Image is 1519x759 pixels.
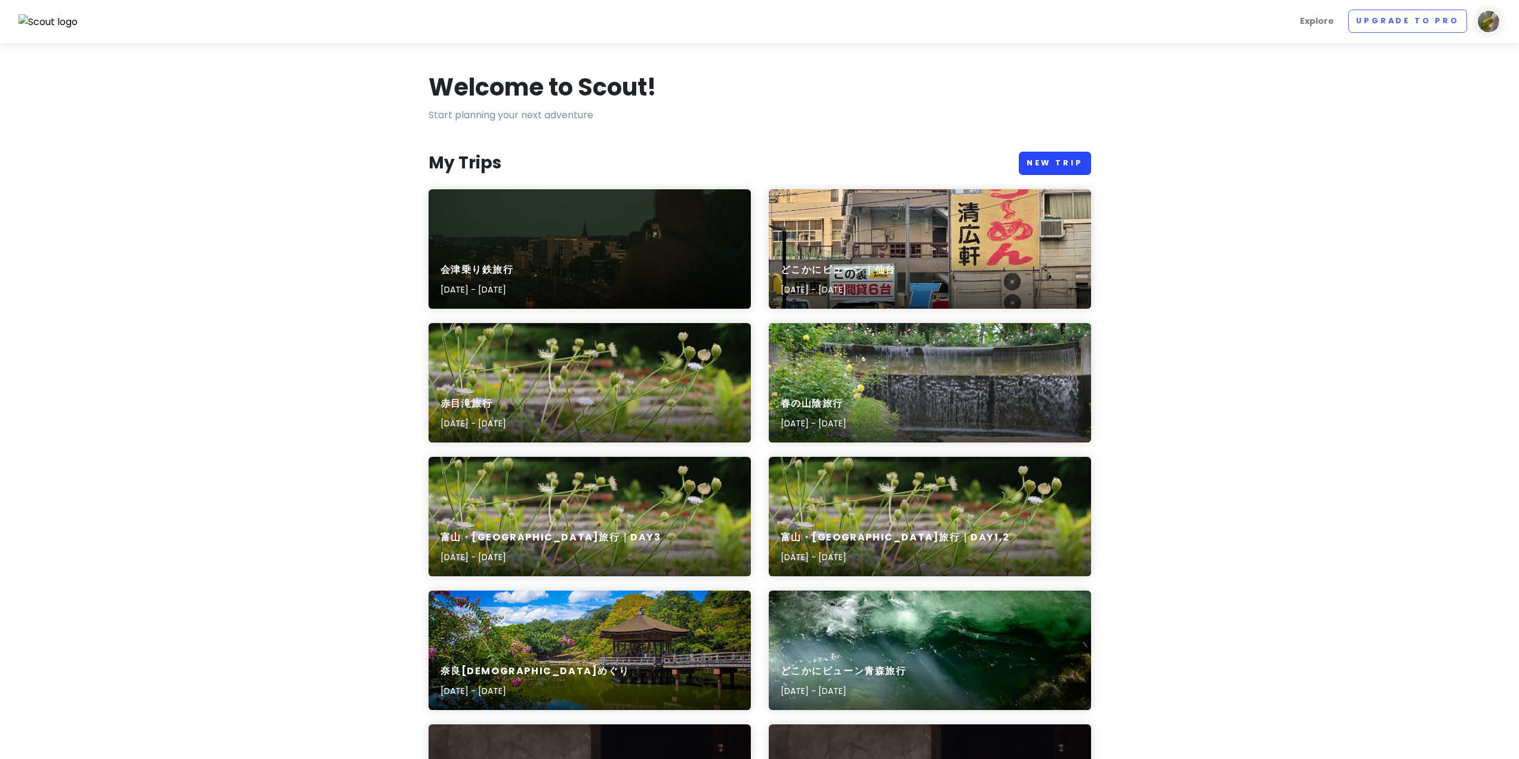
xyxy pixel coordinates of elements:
[440,398,506,410] h6: 赤目滝旅行
[769,323,1091,443] a: A water fall in a garden with flowers and greenery春の山陰旅行[DATE] - [DATE]
[781,417,846,430] p: [DATE] - [DATE]
[769,189,1091,309] a: A large building with a sign on the side of itどこかにビューン｜仙台[DATE] - [DATE]
[429,72,657,103] h1: Welcome to Scout!
[19,14,78,30] img: Scout logo
[440,551,661,564] p: [DATE] - [DATE]
[440,531,661,544] h6: 富山・[GEOGRAPHIC_DATA]旅行｜Day3
[781,283,896,296] p: [DATE] - [DATE]
[781,531,1010,544] h6: 富山・[GEOGRAPHIC_DATA]旅行｜Day1,2
[429,152,501,174] h3: My Trips
[781,551,1010,564] p: [DATE] - [DATE]
[429,591,751,710] a: a wooden bridge over a body of water奈良[DEMOGRAPHIC_DATA]めぐり[DATE] - [DATE]
[440,684,630,697] p: [DATE] - [DATE]
[769,457,1091,576] a: A bunch of flowers that are in the grass富山・[GEOGRAPHIC_DATA]旅行｜Day1,2[DATE] - [DATE]
[429,189,751,309] a: a person looking out over a city at night会津乗り鉄旅行[DATE] - [DATE]
[781,264,896,276] h6: どこかにビューン｜仙台
[1295,10,1339,33] a: Explore
[781,398,846,410] h6: 春の山陰旅行
[769,591,1091,710] a: A river filled with lots of green waterどこかにビューン青森旅行[DATE] - [DATE]
[440,264,514,276] h6: 会津乗り鉄旅行
[429,323,751,443] a: A bunch of flowers that are in the grass赤目滝旅行[DATE] - [DATE]
[781,684,907,697] p: [DATE] - [DATE]
[440,665,630,678] h6: 奈良[DEMOGRAPHIC_DATA]めぐり
[429,457,751,576] a: A bunch of flowers that are in the grass富山・[GEOGRAPHIC_DATA]旅行｜Day3[DATE] - [DATE]
[440,283,514,296] p: [DATE] - [DATE]
[781,665,907,678] h6: どこかにビューン青森旅行
[1348,10,1467,33] a: Upgrade to Pro
[1019,152,1091,175] a: New Trip
[1477,10,1500,33] img: User profile
[429,107,1091,123] p: Start planning your next adventure
[440,417,506,430] p: [DATE] - [DATE]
